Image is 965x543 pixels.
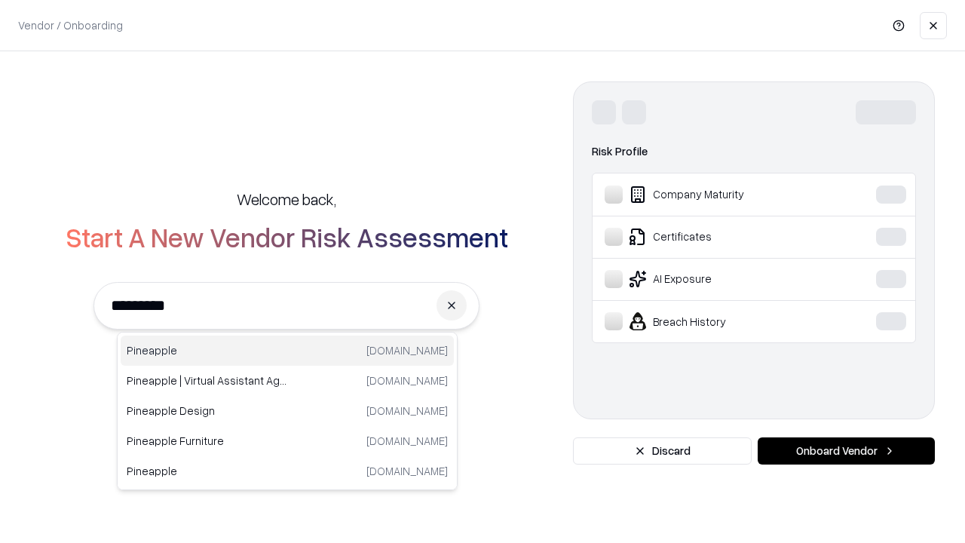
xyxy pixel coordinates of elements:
[758,437,935,465] button: Onboard Vendor
[573,437,752,465] button: Discard
[366,463,448,479] p: [DOMAIN_NAME]
[605,228,830,246] div: Certificates
[366,433,448,449] p: [DOMAIN_NAME]
[237,189,336,210] h5: Welcome back,
[605,186,830,204] div: Company Maturity
[117,332,458,490] div: Suggestions
[18,17,123,33] p: Vendor / Onboarding
[605,270,830,288] div: AI Exposure
[127,403,287,419] p: Pineapple Design
[127,463,287,479] p: Pineapple
[127,373,287,388] p: Pineapple | Virtual Assistant Agency
[66,222,508,252] h2: Start A New Vendor Risk Assessment
[366,342,448,358] p: [DOMAIN_NAME]
[127,433,287,449] p: Pineapple Furniture
[366,373,448,388] p: [DOMAIN_NAME]
[366,403,448,419] p: [DOMAIN_NAME]
[605,312,830,330] div: Breach History
[592,143,916,161] div: Risk Profile
[127,342,287,358] p: Pineapple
